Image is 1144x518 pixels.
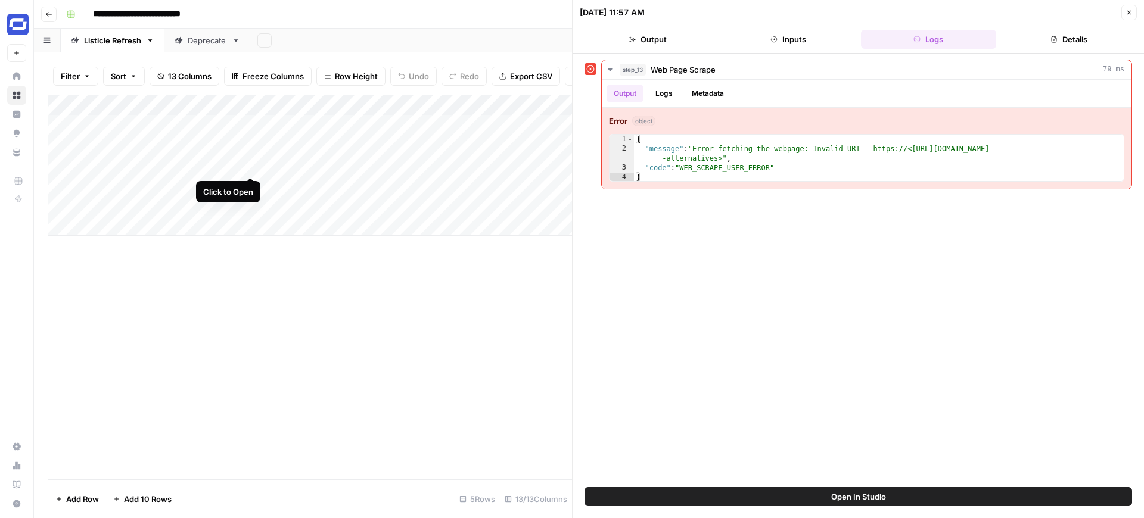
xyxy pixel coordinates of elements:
[580,30,716,49] button: Output
[455,489,500,508] div: 5 Rows
[861,30,997,49] button: Logs
[492,67,560,86] button: Export CSV
[7,67,26,86] a: Home
[460,70,479,82] span: Redo
[720,30,856,49] button: Inputs
[1103,64,1124,75] span: 79 ms
[685,85,731,102] button: Metadata
[7,105,26,124] a: Insights
[7,494,26,513] button: Help + Support
[609,115,627,127] strong: Error
[610,135,634,144] div: 1
[632,116,655,126] span: object
[409,70,429,82] span: Undo
[390,67,437,86] button: Undo
[203,186,253,198] div: Click to Open
[61,70,80,82] span: Filter
[103,67,145,86] button: Sort
[66,493,99,505] span: Add Row
[651,64,716,76] span: Web Page Scrape
[168,70,212,82] span: 13 Columns
[602,60,1131,79] button: 79 ms
[316,67,386,86] button: Row Height
[61,29,164,52] a: Listicle Refresh
[7,14,29,35] img: Synthesia Logo
[48,489,106,508] button: Add Row
[224,67,312,86] button: Freeze Columns
[580,7,645,18] div: [DATE] 11:57 AM
[7,456,26,475] a: Usage
[7,10,26,39] button: Workspace: Synthesia
[7,143,26,162] a: Your Data
[607,85,643,102] button: Output
[7,475,26,494] a: Learning Hub
[1001,30,1137,49] button: Details
[106,489,179,508] button: Add 10 Rows
[53,67,98,86] button: Filter
[150,67,219,86] button: 13 Columns
[610,163,634,173] div: 3
[610,144,634,163] div: 2
[164,29,250,52] a: Deprecate
[648,85,680,102] button: Logs
[610,173,634,182] div: 4
[124,493,172,505] span: Add 10 Rows
[510,70,552,82] span: Export CSV
[620,64,646,76] span: step_13
[7,124,26,143] a: Opportunities
[188,35,227,46] div: Deprecate
[7,86,26,105] a: Browse
[243,70,304,82] span: Freeze Columns
[585,487,1132,506] button: Open In Studio
[442,67,487,86] button: Redo
[335,70,378,82] span: Row Height
[7,437,26,456] a: Settings
[602,80,1131,189] div: 79 ms
[111,70,126,82] span: Sort
[500,489,572,508] div: 13/13 Columns
[627,135,633,144] span: Toggle code folding, rows 1 through 4
[831,491,886,503] span: Open In Studio
[84,35,141,46] div: Listicle Refresh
